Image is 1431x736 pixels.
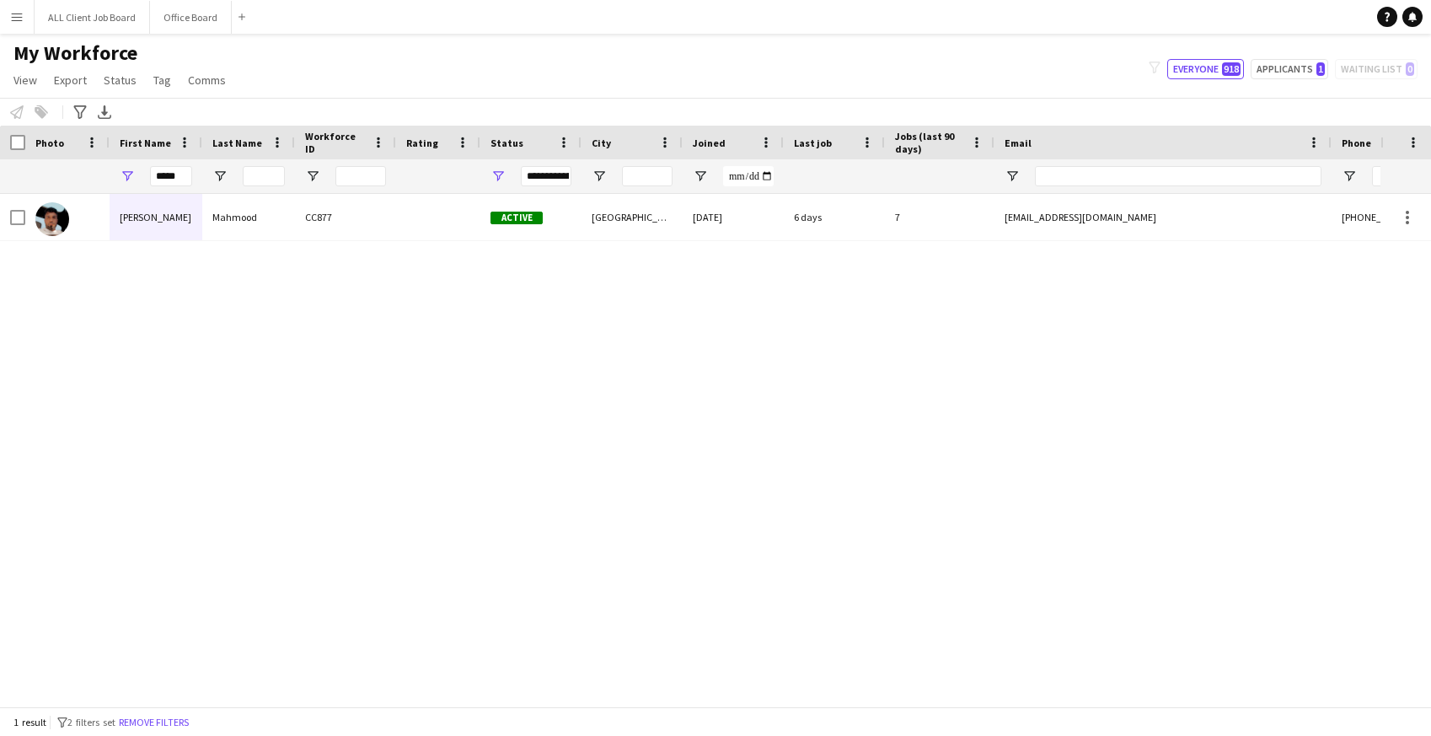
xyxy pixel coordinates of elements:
span: View [13,73,37,88]
button: Open Filter Menu [305,169,320,184]
button: Everyone918 [1167,59,1244,79]
span: 2 filters set [67,716,115,728]
app-action-btn: Advanced filters [70,102,90,122]
span: My Workforce [13,40,137,66]
span: Photo [35,137,64,149]
span: 1 [1316,62,1325,76]
a: Comms [181,69,233,91]
span: First Name [120,137,171,149]
div: [PERSON_NAME] [110,194,202,240]
span: Jobs (last 90 days) [895,130,964,155]
span: Status [490,137,523,149]
span: Last job [794,137,832,149]
span: Comms [188,73,226,88]
span: Email [1005,137,1032,149]
div: CC877 [295,194,396,240]
button: Open Filter Menu [1005,169,1020,184]
div: 6 days [784,194,885,240]
button: Open Filter Menu [592,169,607,184]
button: Open Filter Menu [1342,169,1357,184]
button: Applicants1 [1251,59,1328,79]
span: Joined [693,137,726,149]
button: Remove filters [115,713,192,732]
div: Mahmood [202,194,295,240]
a: Status [97,69,143,91]
input: Email Filter Input [1035,166,1321,186]
div: [EMAIL_ADDRESS][DOMAIN_NAME] [994,194,1332,240]
div: [GEOGRAPHIC_DATA] [582,194,683,240]
input: Joined Filter Input [723,166,774,186]
span: Status [104,73,137,88]
a: Export [47,69,94,91]
img: Akeel Mahmood [35,202,69,236]
span: Export [54,73,87,88]
a: View [7,69,44,91]
app-action-btn: Export XLSX [94,102,115,122]
span: City [592,137,611,149]
span: Rating [406,137,438,149]
span: Tag [153,73,171,88]
input: Workforce ID Filter Input [335,166,386,186]
input: First Name Filter Input [150,166,192,186]
button: Open Filter Menu [490,169,506,184]
input: City Filter Input [622,166,673,186]
span: Active [490,212,543,224]
span: Workforce ID [305,130,366,155]
div: [DATE] [683,194,784,240]
button: Open Filter Menu [212,169,228,184]
button: Office Board [150,1,232,34]
button: Open Filter Menu [693,169,708,184]
div: 7 [885,194,994,240]
input: Last Name Filter Input [243,166,285,186]
span: Last Name [212,137,262,149]
span: 918 [1222,62,1241,76]
button: Open Filter Menu [120,169,135,184]
button: ALL Client Job Board [35,1,150,34]
span: Phone [1342,137,1371,149]
a: Tag [147,69,178,91]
